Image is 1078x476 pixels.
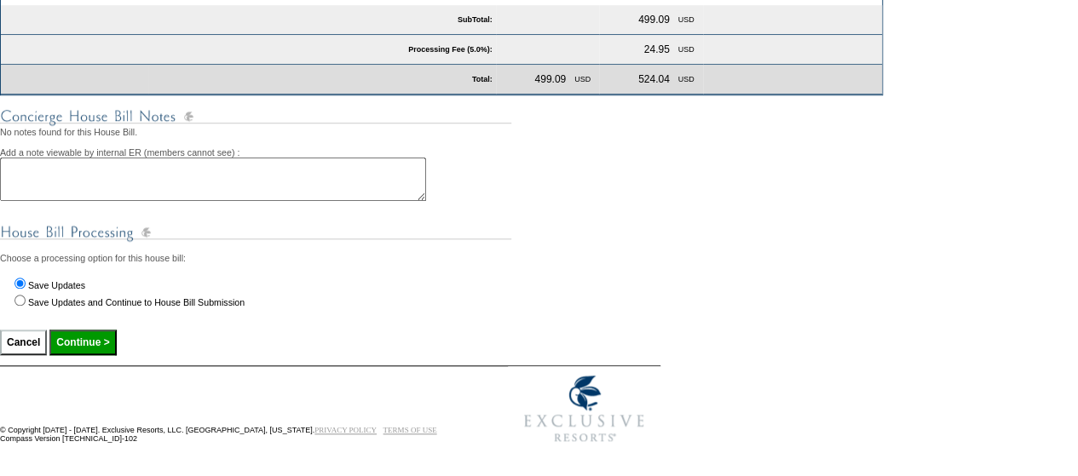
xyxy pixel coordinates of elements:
td: Total: [148,65,496,95]
td: 24.95 [641,40,673,59]
td: USD [675,10,698,29]
td: USD [675,40,698,59]
label: Save Updates [28,280,85,290]
td: Processing Fee (5.0%): [1,35,496,65]
td: SubTotal: [1,5,496,35]
td: 499.09 [635,10,673,29]
td: 524.04 [635,70,673,89]
td: USD [675,70,698,89]
img: Exclusive Resorts [508,366,660,451]
label: Save Updates and Continue to House Bill Submission [28,297,245,307]
a: TERMS OF USE [383,426,437,434]
input: Continue > [49,330,116,355]
a: PRIVACY POLICY [314,426,377,434]
td: 499.09 [531,70,569,89]
td: USD [571,70,594,89]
